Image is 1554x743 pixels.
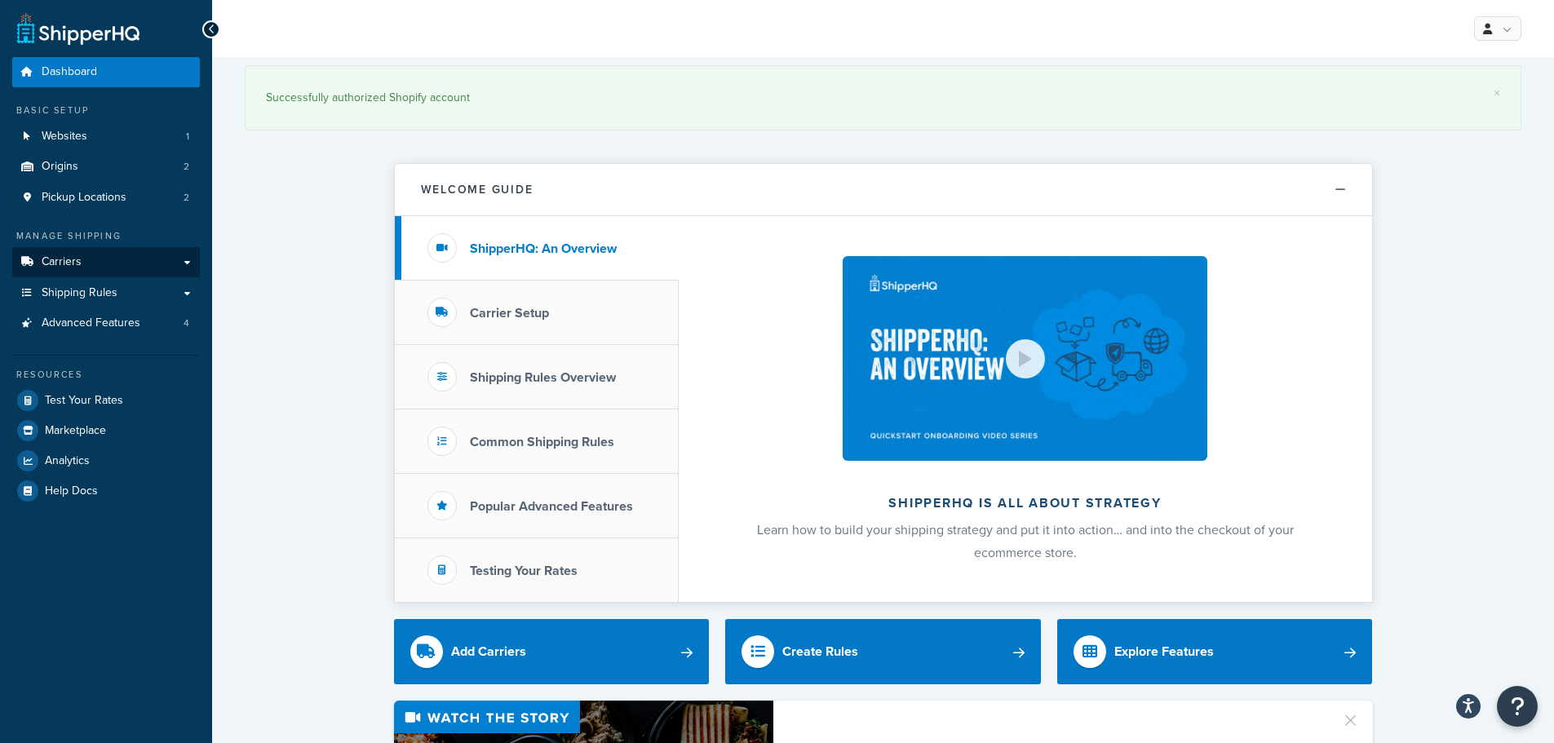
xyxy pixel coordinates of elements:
[12,122,200,152] li: Websites
[451,640,526,663] div: Add Carriers
[12,416,200,445] a: Marketplace
[12,368,200,382] div: Resources
[722,496,1329,511] h2: ShipperHQ is all about strategy
[470,370,616,385] h3: Shipping Rules Overview
[1057,619,1373,684] a: Explore Features
[266,86,1500,109] div: Successfully authorized Shopify account
[12,152,200,182] li: Origins
[45,394,123,408] span: Test Your Rates
[186,130,189,144] span: 1
[782,640,858,663] div: Create Rules
[42,255,82,269] span: Carriers
[470,564,578,578] h3: Testing Your Rates
[12,183,200,213] a: Pickup Locations2
[470,435,614,449] h3: Common Shipping Rules
[42,316,140,330] span: Advanced Features
[45,454,90,468] span: Analytics
[42,191,126,205] span: Pickup Locations
[184,316,189,330] span: 4
[42,286,117,300] span: Shipping Rules
[12,308,200,338] li: Advanced Features
[12,446,200,475] a: Analytics
[395,164,1372,216] button: Welcome Guide
[12,183,200,213] li: Pickup Locations
[12,122,200,152] a: Websites1
[843,256,1206,461] img: ShipperHQ is all about strategy
[184,160,189,174] span: 2
[12,152,200,182] a: Origins2
[1497,686,1538,727] button: Open Resource Center
[12,57,200,87] a: Dashboard
[1494,86,1500,100] a: ×
[12,104,200,117] div: Basic Setup
[470,241,617,256] h3: ShipperHQ: An Overview
[1114,640,1214,663] div: Explore Features
[45,484,98,498] span: Help Docs
[42,130,87,144] span: Websites
[12,229,200,243] div: Manage Shipping
[184,191,189,205] span: 2
[421,184,533,196] h2: Welcome Guide
[42,160,78,174] span: Origins
[42,65,97,79] span: Dashboard
[757,520,1294,562] span: Learn how to build your shipping strategy and put it into action… and into the checkout of your e...
[12,476,200,506] a: Help Docs
[470,499,633,514] h3: Popular Advanced Features
[12,247,200,277] a: Carriers
[470,306,549,321] h3: Carrier Setup
[12,386,200,415] a: Test Your Rates
[45,424,106,438] span: Marketplace
[394,619,710,684] a: Add Carriers
[725,619,1041,684] a: Create Rules
[12,308,200,338] a: Advanced Features4
[12,278,200,308] a: Shipping Rules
